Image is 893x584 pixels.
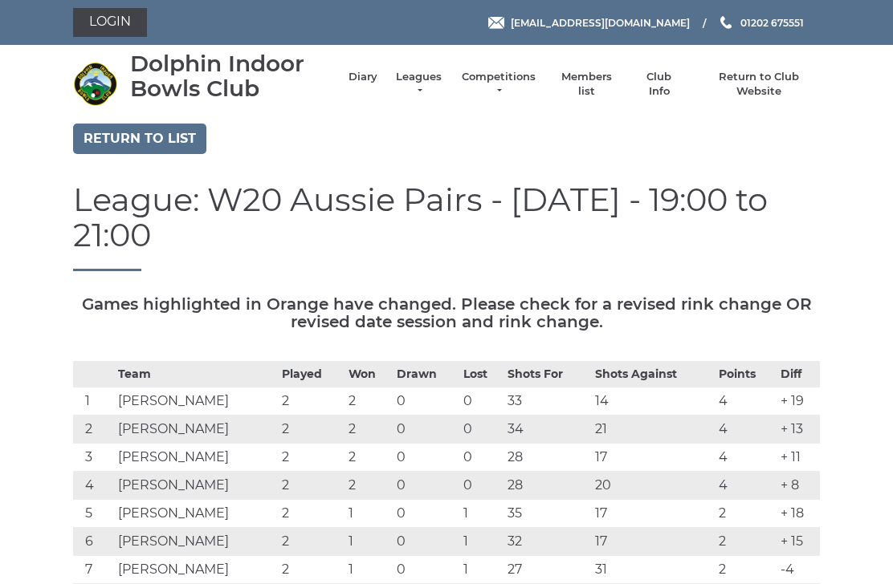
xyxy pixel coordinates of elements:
td: 0 [459,387,504,415]
td: 35 [504,499,591,527]
td: 5 [73,499,114,527]
td: + 8 [777,471,820,499]
td: 0 [459,443,504,471]
td: 4 [715,387,777,415]
td: 17 [591,443,715,471]
td: 1 [459,527,504,555]
td: + 19 [777,387,820,415]
th: Diff [777,361,820,387]
td: 2 [278,471,345,499]
th: Drawn [393,361,459,387]
td: 2 [345,471,393,499]
th: Team [114,361,278,387]
td: 0 [459,415,504,443]
td: 28 [504,471,591,499]
td: + 11 [777,443,820,471]
td: 6 [73,527,114,555]
img: Phone us [720,16,732,29]
td: 2 [278,499,345,527]
td: 31 [591,555,715,583]
td: [PERSON_NAME] [114,443,278,471]
td: 20 [591,471,715,499]
td: 4 [715,443,777,471]
td: 0 [393,499,459,527]
td: 0 [393,555,459,583]
td: 2 [715,555,777,583]
td: 28 [504,443,591,471]
td: [PERSON_NAME] [114,471,278,499]
td: 33 [504,387,591,415]
a: Members list [553,70,619,99]
td: 2 [715,527,777,555]
a: Return to Club Website [699,70,820,99]
td: 1 [345,499,393,527]
td: 0 [393,443,459,471]
td: + 18 [777,499,820,527]
td: 3 [73,443,114,471]
div: Dolphin Indoor Bowls Club [130,51,332,101]
td: 1 [459,555,504,583]
td: + 13 [777,415,820,443]
td: 4 [73,471,114,499]
td: 1 [459,499,504,527]
td: 17 [591,527,715,555]
td: 1 [73,387,114,415]
a: Competitions [460,70,537,99]
th: Played [278,361,345,387]
td: 0 [459,471,504,499]
h1: League: W20 Aussie Pairs - [DATE] - 19:00 to 21:00 [73,182,820,271]
img: Dolphin Indoor Bowls Club [73,62,117,106]
th: Won [345,361,393,387]
th: Shots Against [591,361,715,387]
td: [PERSON_NAME] [114,499,278,527]
td: [PERSON_NAME] [114,555,278,583]
td: 2 [278,415,345,443]
td: 27 [504,555,591,583]
a: Phone us 01202 675551 [718,15,804,30]
h5: Games highlighted in Orange have changed. Please check for a revised rink change OR revised date ... [73,295,820,331]
a: Return to list [73,124,206,154]
img: Email [488,17,504,29]
a: Diary [349,70,377,84]
td: 0 [393,471,459,499]
td: 21 [591,415,715,443]
td: 1 [345,555,393,583]
span: 01202 675551 [740,16,804,28]
td: 2 [345,443,393,471]
td: 2 [278,527,345,555]
td: 2 [345,387,393,415]
td: 2 [715,499,777,527]
th: Shots For [504,361,591,387]
a: Login [73,8,147,37]
td: 7 [73,555,114,583]
span: [EMAIL_ADDRESS][DOMAIN_NAME] [511,16,690,28]
a: Club Info [636,70,683,99]
a: Email [EMAIL_ADDRESS][DOMAIN_NAME] [488,15,690,30]
td: 14 [591,387,715,415]
td: 4 [715,471,777,499]
td: [PERSON_NAME] [114,387,278,415]
td: 34 [504,415,591,443]
td: 2 [345,415,393,443]
td: -4 [777,555,820,583]
td: 1 [345,527,393,555]
td: [PERSON_NAME] [114,527,278,555]
td: 32 [504,527,591,555]
td: 2 [278,443,345,471]
a: Leagues [393,70,444,99]
td: [PERSON_NAME] [114,415,278,443]
td: 0 [393,415,459,443]
td: 4 [715,415,777,443]
td: 2 [278,387,345,415]
td: 0 [393,527,459,555]
td: 17 [591,499,715,527]
td: 2 [73,415,114,443]
td: + 15 [777,527,820,555]
th: Points [715,361,777,387]
td: 0 [393,387,459,415]
th: Lost [459,361,504,387]
td: 2 [278,555,345,583]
